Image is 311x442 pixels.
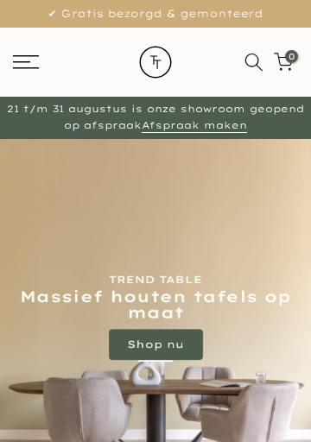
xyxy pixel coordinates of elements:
a: Shop nu [109,329,203,360]
a: 0 [274,53,293,72]
a: Afspraak maken [142,119,247,133]
span: 0 [285,50,298,63]
img: trend-table [125,28,186,97]
iframe: toggle-frame [2,354,88,440]
p: ✔ Gratis bezorgd & gemonteerd [22,4,289,23]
